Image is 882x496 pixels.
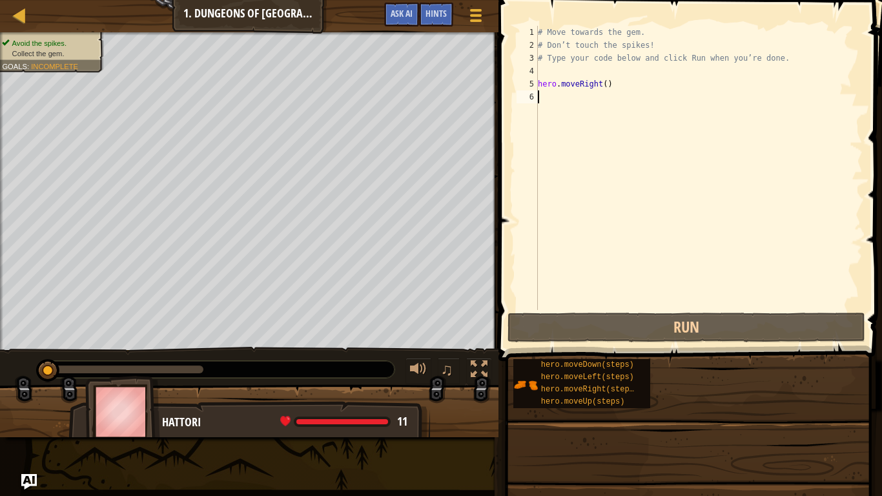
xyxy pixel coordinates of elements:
img: portrait.png [513,373,538,397]
span: 11 [397,413,407,429]
span: Incomplete [31,62,78,70]
span: Goals [2,62,27,70]
div: 6 [517,90,538,103]
span: Avoid the spikes. [12,39,67,47]
span: Hints [426,7,447,19]
div: Hattori [162,414,417,431]
button: Ask AI [21,474,37,490]
span: hero.moveDown(steps) [541,360,634,369]
button: ♫ [438,358,460,384]
span: ♫ [440,360,453,379]
div: 1 [517,26,538,39]
span: hero.moveRight(steps) [541,385,639,394]
span: Collect the gem. [12,49,65,57]
button: Adjust volume [405,358,431,384]
span: : [27,62,31,70]
button: Ask AI [384,3,419,26]
div: 4 [517,65,538,77]
img: thang_avatar_frame.png [85,376,160,448]
span: hero.moveLeft(steps) [541,373,634,382]
span: Ask AI [391,7,413,19]
button: Run [508,313,865,342]
li: Avoid the spikes. [2,38,96,48]
button: Show game menu [460,3,492,33]
div: 5 [517,77,538,90]
div: health: 11 / 11 [280,416,407,428]
button: Toggle fullscreen [466,358,492,384]
div: 3 [517,52,538,65]
div: 2 [517,39,538,52]
li: Collect the gem. [2,48,96,59]
span: hero.moveUp(steps) [541,397,625,406]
